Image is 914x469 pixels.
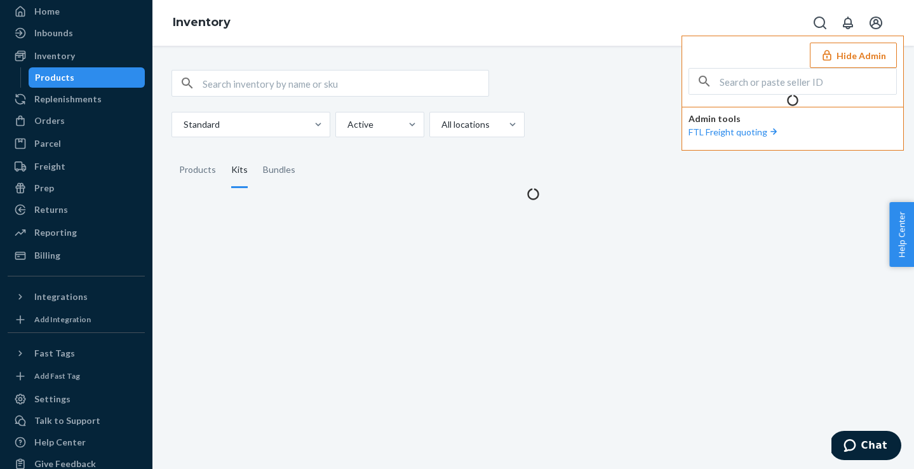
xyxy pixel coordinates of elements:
[8,343,145,364] button: Fast Tags
[34,226,77,239] div: Reporting
[8,46,145,66] a: Inventory
[263,153,295,188] div: Bundles
[346,118,347,131] input: Active
[34,249,60,262] div: Billing
[8,200,145,220] a: Returns
[34,203,68,216] div: Returns
[34,27,73,39] div: Inbounds
[8,1,145,22] a: Home
[34,114,65,127] div: Orders
[8,89,145,109] a: Replenishments
[34,93,102,105] div: Replenishments
[231,153,248,188] div: Kits
[34,290,88,303] div: Integrations
[8,432,145,452] a: Help Center
[179,153,216,188] div: Products
[8,411,145,431] button: Talk to Support
[8,312,145,327] a: Add Integration
[8,23,145,43] a: Inbounds
[203,71,488,96] input: Search inventory by name or sku
[8,178,145,198] a: Prep
[8,222,145,243] a: Reporting
[34,436,86,449] div: Help Center
[34,137,61,150] div: Parcel
[173,15,231,29] a: Inventory
[34,50,75,62] div: Inventory
[440,118,441,131] input: All locations
[8,287,145,307] button: Integrations
[8,389,145,409] a: Settings
[34,182,54,194] div: Prep
[35,71,74,84] div: Products
[34,5,60,18] div: Home
[863,10,889,36] button: Open account menu
[34,160,65,173] div: Freight
[889,202,914,267] button: Help Center
[8,369,145,384] a: Add Fast Tag
[34,314,91,325] div: Add Integration
[34,414,100,427] div: Talk to Support
[720,69,896,94] input: Search or paste seller ID
[8,156,145,177] a: Freight
[34,370,80,381] div: Add Fast Tag
[807,10,833,36] button: Open Search Box
[8,111,145,131] a: Orders
[163,4,241,41] ol: breadcrumbs
[831,431,901,463] iframe: Opens a widget where you can chat to one of our agents
[8,245,145,266] a: Billing
[810,43,897,68] button: Hide Admin
[689,126,780,137] a: FTL Freight quoting
[8,133,145,154] a: Parcel
[689,112,897,125] p: Admin tools
[29,67,145,88] a: Products
[835,10,861,36] button: Open notifications
[34,347,75,360] div: Fast Tags
[182,118,184,131] input: Standard
[34,393,71,405] div: Settings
